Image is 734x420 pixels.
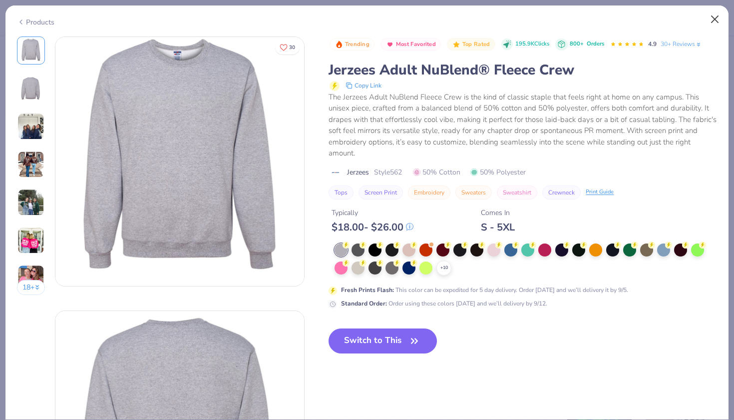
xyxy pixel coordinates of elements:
button: 18+ [17,280,45,295]
img: Front [19,38,43,62]
div: Comes In [481,207,515,218]
div: Products [17,17,54,27]
span: Jerzees [347,167,369,177]
span: Orders [587,40,604,47]
span: 4.9 [648,40,657,48]
span: Trending [345,41,369,47]
div: The Jerzees Adult NuBlend Fleece Crew is the kind of classic staple that feels right at home on a... [329,91,717,159]
img: User generated content [17,151,44,178]
img: Front [55,37,304,286]
button: Switch to This [329,328,437,353]
img: User generated content [17,189,44,216]
button: Badge Button [330,38,374,51]
span: 50% Polyester [470,167,526,177]
div: Order using these colors [DATE] and we’ll delivery by 9/12. [341,299,547,308]
span: 195.9K Clicks [515,40,549,48]
span: Most Favorited [396,41,436,47]
div: Jerzees Adult NuBlend® Fleece Crew [329,60,717,79]
button: Sweaters [455,185,492,199]
img: User generated content [17,265,44,292]
button: Sweatshirt [497,185,537,199]
img: Back [19,76,43,100]
div: S - 5XL [481,221,515,233]
img: User generated content [17,227,44,254]
button: Tops [329,185,354,199]
button: Like [275,40,300,54]
button: Close [706,10,725,29]
span: 30 [289,45,295,50]
span: + 10 [440,264,448,271]
div: $ 18.00 - $ 26.00 [332,221,413,233]
div: Print Guide [586,188,614,196]
span: 50% Cotton [413,167,460,177]
img: User generated content [17,113,44,140]
div: Typically [332,207,413,218]
span: Style 562 [374,167,402,177]
button: Badge Button [447,38,495,51]
button: Badge Button [380,38,441,51]
div: This color can be expedited for 5 day delivery. Order [DATE] and we’ll delivery it by 9/5. [341,285,628,294]
button: Screen Print [359,185,403,199]
div: 4.9 Stars [610,36,644,52]
button: Crewneck [542,185,581,199]
div: 800+ [570,40,604,48]
a: 30+ Reviews [661,39,702,48]
strong: Fresh Prints Flash : [341,286,394,294]
strong: Standard Order : [341,299,387,307]
img: Most Favorited sort [386,40,394,48]
span: Top Rated [462,41,490,47]
img: Trending sort [335,40,343,48]
img: brand logo [329,168,342,176]
button: Embroidery [408,185,450,199]
img: Top Rated sort [452,40,460,48]
button: copy to clipboard [343,79,384,91]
